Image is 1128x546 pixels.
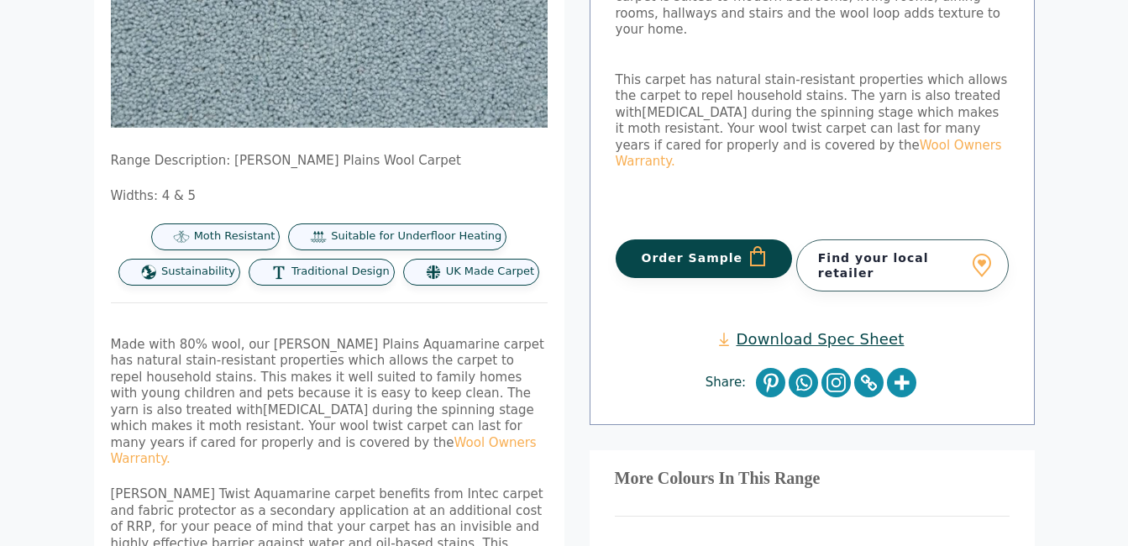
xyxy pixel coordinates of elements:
[796,239,1009,291] a: Find your local retailer
[111,337,270,352] span: Made with 80% wool, our
[719,329,904,349] a: Download Spec Sheet
[756,368,785,397] a: Pinterest
[642,105,747,120] span: [MEDICAL_DATA]
[263,402,368,417] span: [MEDICAL_DATA]
[111,153,548,170] p: Range Description: [PERSON_NAME] Plains Wool Carpet
[706,375,754,391] span: Share:
[194,229,275,244] span: Moth Resistant
[616,239,793,278] button: Order Sample
[616,138,1002,170] a: Wool Owners Warranty.
[616,105,1002,170] span: during the spinning stage which makes it moth resistant. Your wool twist carpet can last for many...
[331,229,501,244] span: Suitable for Underfloor Heating
[616,72,1008,120] span: This carpet has natural stain-resistant properties which allows the carpet to repel household sta...
[615,475,1010,482] h3: More Colours In This Range
[111,402,537,467] span: during the spinning stage which makes it moth resistant. Your wool twist carpet can last for many...
[111,435,537,467] a: Wool Owners Warranty.
[111,337,544,417] span: [PERSON_NAME] Plains Aquamarine carpet has natural stain-resistant properties which allows the ca...
[291,265,390,279] span: Traditional Design
[887,368,916,397] a: More
[821,368,851,397] a: Instagram
[111,188,548,205] p: Widths: 4 & 5
[161,265,235,279] span: Sustainability
[854,368,884,397] a: Copy Link
[789,368,818,397] a: Whatsapp
[446,265,534,279] span: UK Made Carpet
